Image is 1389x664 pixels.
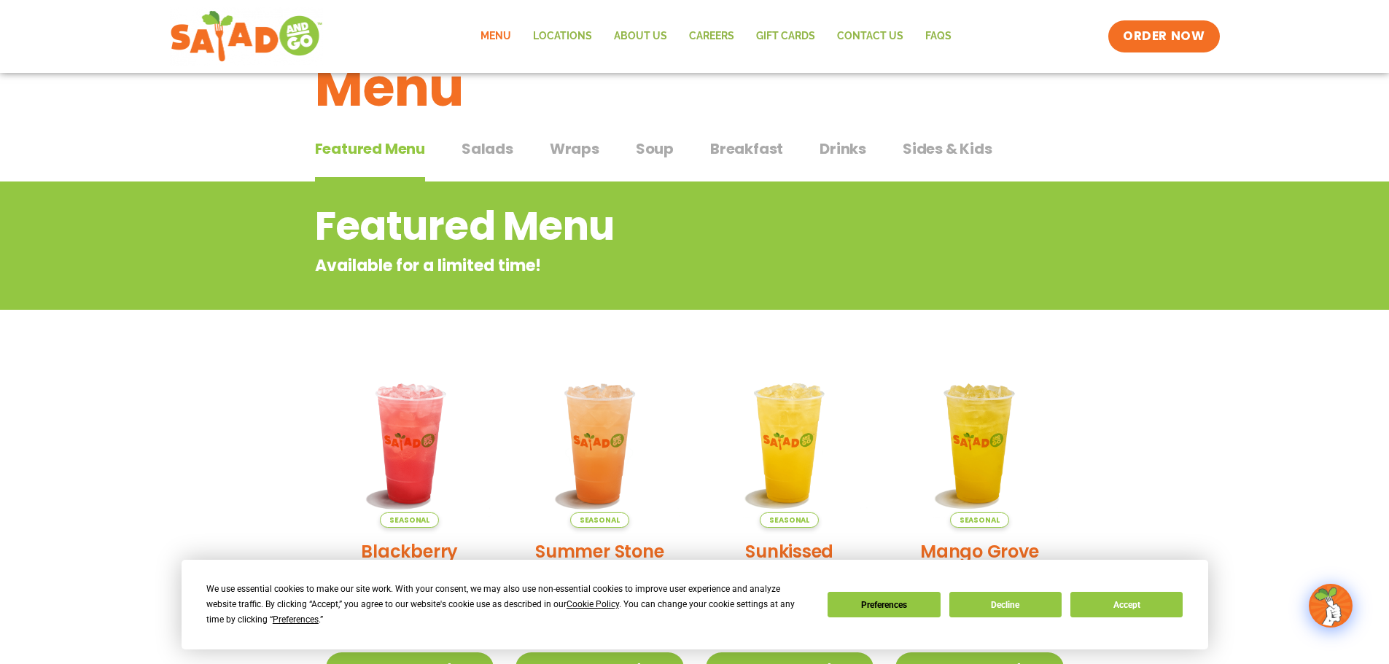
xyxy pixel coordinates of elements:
button: Accept [1070,592,1183,617]
h1: Menu [315,48,1075,127]
img: new-SAG-logo-768×292 [170,7,324,66]
span: Preferences [273,614,319,625]
span: Sides & Kids [903,138,992,160]
a: About Us [603,20,678,53]
button: Decline [949,592,1062,617]
div: Cookie Consent Prompt [182,560,1208,649]
button: Preferences [828,592,940,617]
span: Seasonal [570,512,629,528]
img: Product photo for Summer Stone Fruit Lemonade [515,359,684,528]
span: Seasonal [950,512,1009,528]
div: Tabbed content [315,133,1075,182]
a: Careers [678,20,745,53]
h2: Blackberry [PERSON_NAME] Lemonade [326,539,494,615]
span: Cookie Policy [567,599,619,609]
span: Seasonal [760,512,819,528]
span: Seasonal [380,512,439,528]
a: ORDER NOW [1108,20,1219,52]
img: Product photo for Mango Grove Lemonade [895,359,1064,528]
p: Available for a limited time! [315,254,957,278]
img: Product photo for Blackberry Bramble Lemonade [326,359,494,528]
div: We use essential cookies to make our site work. With your consent, we may also use non-essential ... [206,582,810,628]
a: GIFT CARDS [745,20,826,53]
h2: Featured Menu [315,197,957,256]
nav: Menu [470,20,962,53]
img: Product photo for Sunkissed Yuzu Lemonade [706,359,874,528]
a: FAQs [914,20,962,53]
h2: Sunkissed [PERSON_NAME] [706,539,874,590]
span: ORDER NOW [1123,28,1205,45]
span: Breakfast [710,138,783,160]
a: Menu [470,20,522,53]
span: Wraps [550,138,599,160]
span: Featured Menu [315,138,425,160]
span: Soup [636,138,674,160]
img: wpChatIcon [1310,585,1351,626]
span: Salads [462,138,513,160]
a: Contact Us [826,20,914,53]
a: Locations [522,20,603,53]
h2: Summer Stone Fruit Lemonade [515,539,684,590]
span: Drinks [820,138,866,160]
h2: Mango Grove Lemonade [895,539,1064,590]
